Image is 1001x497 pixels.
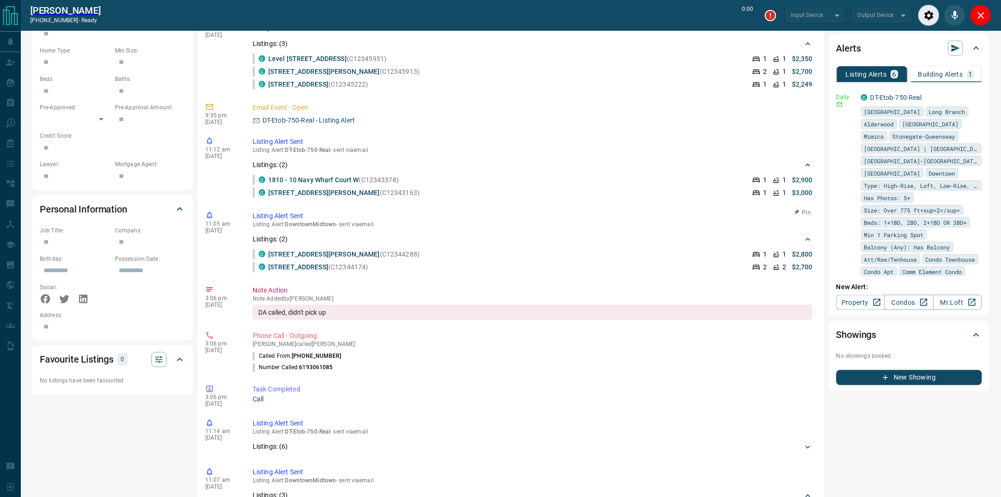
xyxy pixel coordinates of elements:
[40,46,110,55] p: Home Type:
[259,68,265,75] div: condos.ca
[253,395,813,405] p: Call
[893,132,956,141] span: Stonegate-Queensway
[918,71,963,78] p: Building Alerts
[836,295,885,310] a: Property
[259,177,265,183] div: condos.ca
[285,429,331,435] span: DT-Etob-750-Real
[864,107,921,116] span: [GEOGRAPHIC_DATA]
[792,262,813,272] p: $2,700
[268,80,328,88] a: [STREET_ADDRESS]
[792,67,813,77] p: $2,700
[836,282,982,292] p: New Alert:
[259,81,265,88] div: condos.ca
[253,429,813,435] p: Listing Alert : - sent via email
[299,364,333,371] span: 6193061085
[861,94,868,101] div: condos.ca
[30,16,101,25] p: [PHONE_NUMBER] -
[285,147,331,153] span: DT-Etob-750-Real
[40,377,185,385] p: No listings have been favourited
[764,67,767,77] p: 2
[864,205,960,215] span: Size: Over 775 ft<sup>2</sup>
[205,227,238,234] p: [DATE]
[903,267,962,276] span: Comm Element Condo
[259,189,265,196] div: condos.ca
[253,478,813,484] p: Listing Alert : - sent via email
[253,137,813,147] p: Listing Alert Sent
[268,175,399,185] p: (C12343378)
[40,75,110,83] p: Beds:
[205,477,238,484] p: 11:07 am
[40,198,185,221] div: Personal Information
[253,160,288,170] p: Listings: ( 2 )
[285,478,336,484] span: DowntownMidtown
[253,419,813,429] p: Listing Alert Sent
[268,176,359,184] a: 1810 - 10 Navy Wharf Court W
[40,160,110,169] p: Lawyer:
[268,263,328,271] a: [STREET_ADDRESS]
[764,175,767,185] p: 1
[782,54,786,64] p: 1
[40,255,110,263] p: Birthday:
[40,202,127,217] h2: Personal Information
[205,401,238,408] p: [DATE]
[253,352,341,361] p: Called From:
[253,35,813,53] div: Listings: (3)
[253,442,288,452] p: Listings: ( 6 )
[864,193,911,203] span: Has Photos: 5+
[253,147,813,153] p: Listing Alert : - sent via email
[268,262,369,272] p: (C12344174)
[40,226,110,235] p: Job Title:
[846,71,887,78] p: Listing Alerts
[115,160,185,169] p: Mortgage Agent:
[893,71,896,78] p: 6
[205,341,238,347] p: 3:06 pm
[836,352,982,361] p: No showings booked
[285,221,336,228] span: DowntownMidtown
[792,249,813,259] p: $2,800
[792,54,813,64] p: $2,350
[836,324,982,346] div: Showings
[836,101,843,108] svg: Email
[205,484,238,490] p: [DATE]
[836,37,982,60] div: Alerts
[263,115,355,125] p: DT-Etob-750-Real - Listing Alert
[782,80,786,89] p: 1
[926,255,975,264] span: Condo Townhouse
[115,226,185,235] p: Company:
[836,370,982,385] button: New Showing
[885,295,933,310] a: Condos
[864,218,967,227] span: Beds: 1+1BD, 2BD, 2+1BD OR 3BD+
[205,32,238,38] p: [DATE]
[205,428,238,435] p: 11:14 am
[268,54,386,64] p: (C12345951)
[253,39,288,49] p: Listings: ( 3 )
[205,153,238,160] p: [DATE]
[40,352,114,367] h2: Favourite Listings
[253,341,813,348] p: [PERSON_NAME] called [PERSON_NAME]
[115,255,185,263] p: Possession Date:
[253,385,813,395] p: Task Completed
[253,305,813,320] div: DA called, didn't pick up
[764,80,767,89] p: 1
[864,156,979,166] span: [GEOGRAPHIC_DATA]-[GEOGRAPHIC_DATA]
[268,189,380,196] a: [STREET_ADDRESS][PERSON_NAME]
[268,250,380,258] a: [STREET_ADDRESS][PERSON_NAME]
[970,5,992,26] div: Close
[253,331,813,341] p: Phone Call - Outgoing
[764,262,767,272] p: 2
[764,188,767,198] p: 1
[292,353,341,360] span: [PHONE_NUMBER]
[205,394,238,401] p: 3:06 pm
[864,169,921,178] span: [GEOGRAPHIC_DATA]
[782,67,786,77] p: 1
[836,41,861,56] h2: Alerts
[969,71,973,78] p: 1
[253,438,813,456] div: Listings: (6)
[929,169,956,178] span: Downtown
[115,103,185,112] p: Pre-Approval Amount:
[205,221,238,227] p: 11:05 am
[764,54,767,64] p: 1
[253,231,813,248] div: Listings: (2)
[253,221,813,228] p: Listing Alert : - sent via email
[30,5,101,16] h2: [PERSON_NAME]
